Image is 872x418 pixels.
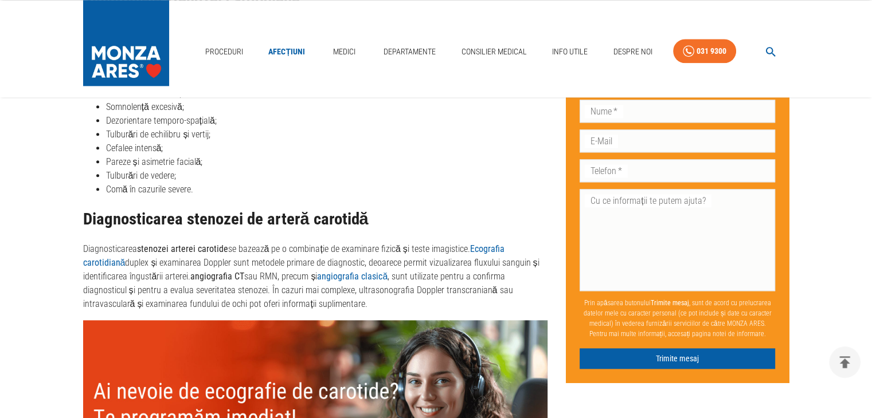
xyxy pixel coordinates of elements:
[548,40,592,64] a: Info Utile
[580,293,775,344] p: Prin apăsarea butonului , sunt de acord cu prelucrarea datelor mele cu caracter personal (ce pot ...
[106,183,548,196] li: Comă în cazurile severe.
[326,40,362,64] a: Medici
[190,271,244,282] strong: angiografia CT
[379,40,440,64] a: Departamente
[456,40,531,64] a: Consilier Medical
[106,155,548,169] li: Pareze și asimetrie facială;
[106,100,548,114] li: Somnolență excesivă;
[83,210,548,228] h2: Diagnosticarea stenozei de arteră carotidă
[697,44,726,58] div: 031 9300
[829,346,861,378] button: delete
[651,299,689,307] b: Trimite mesaj
[106,114,548,128] li: Dezorientare temporo-spațială;
[673,39,736,64] a: 031 9300
[106,141,548,155] li: Cefalee intensă;
[317,271,388,282] a: angiografia clasică
[106,169,548,183] li: Tulburări de vedere;
[201,40,248,64] a: Proceduri
[83,243,505,268] a: Ecografia carotidiană
[83,242,548,311] p: Diagnosticarea se bazează pe o combinație de examinare fizică și teste imagistice. duplex și exam...
[580,348,775,369] button: Trimite mesaj
[106,128,548,141] li: Tulburări de echilibru și vertij;
[608,40,656,64] a: Despre Noi
[137,243,228,254] strong: stenozei arterei carotide
[264,40,310,64] a: Afecțiuni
